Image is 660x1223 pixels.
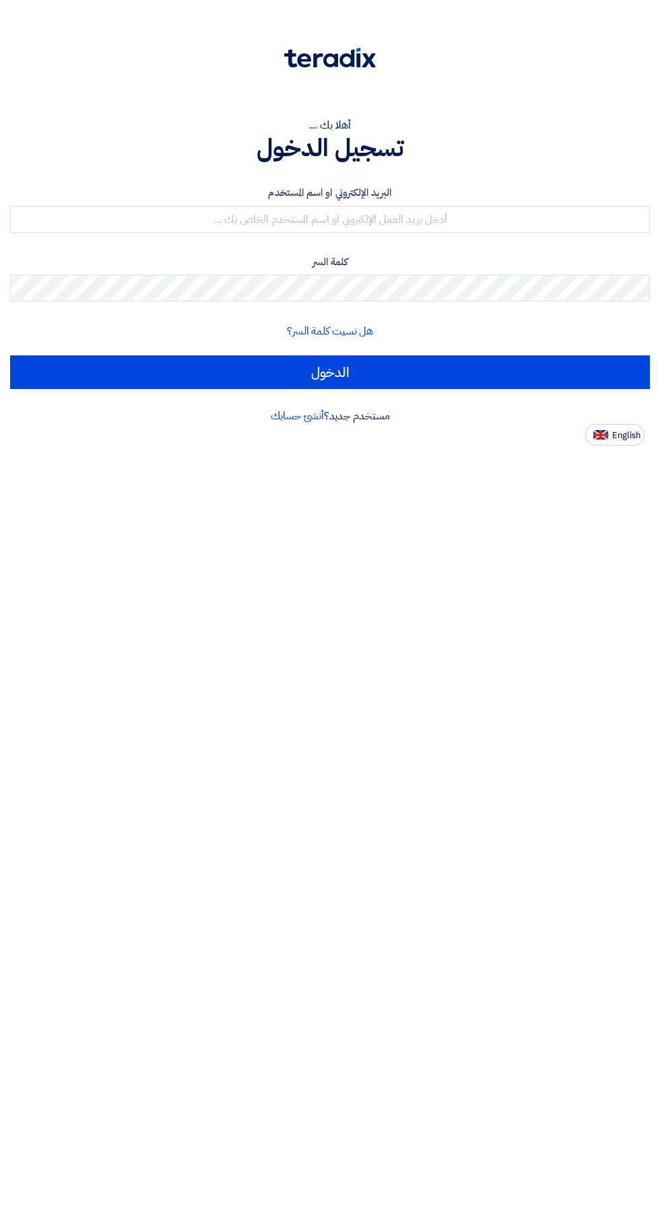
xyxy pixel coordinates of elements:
div: أهلا بك ... [10,117,650,133]
div: مستخدم جديد؟ [10,408,650,424]
a: أنشئ حسابك [271,408,324,424]
label: البريد الإلكتروني او اسم المستخدم [10,185,650,201]
label: كلمة السر [10,254,650,270]
img: en-US.png [593,430,608,440]
input: أدخل بريد العمل الإلكتروني او اسم المستخدم الخاص بك ... [10,206,650,233]
a: هل نسيت كلمة السر؟ [287,323,373,339]
span: English [612,431,640,440]
button: English [585,424,645,446]
h1: تسجيل الدخول [10,133,650,163]
input: الدخول [10,355,650,389]
img: Teradix logo [284,48,376,68]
